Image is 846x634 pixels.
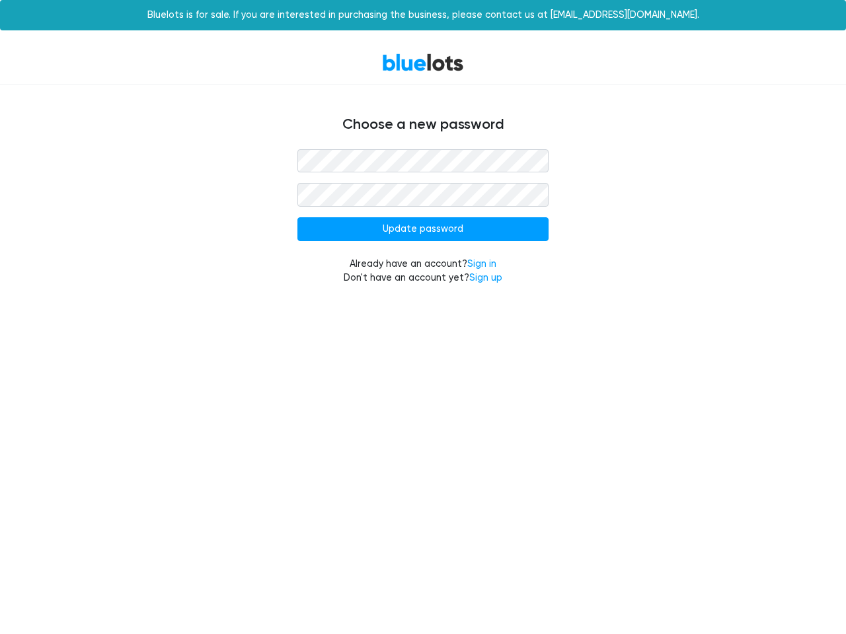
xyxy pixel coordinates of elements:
[469,272,502,283] a: Sign up
[297,257,549,285] div: Already have an account? Don't have an account yet?
[382,53,464,72] a: BlueLots
[26,116,820,133] h4: Choose a new password
[297,217,549,241] input: Update password
[467,258,496,269] a: Sign in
